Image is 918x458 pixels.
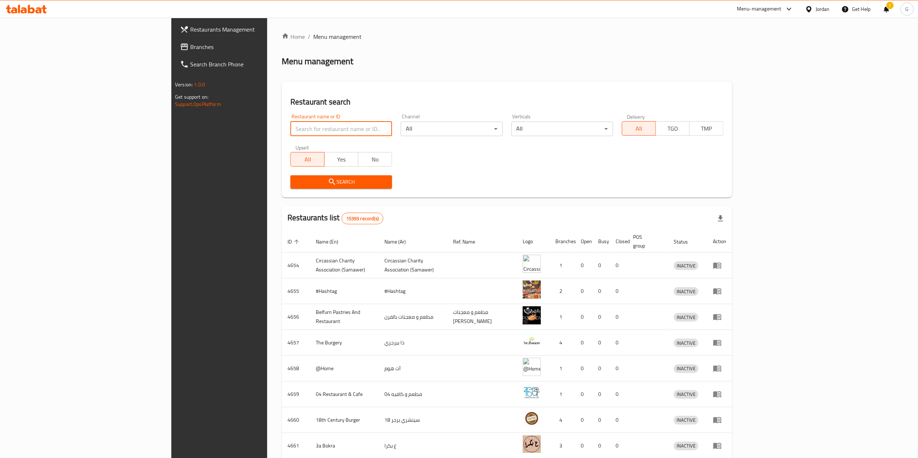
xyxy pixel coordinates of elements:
[379,356,447,381] td: آت هوم
[674,313,698,322] span: INACTIVE
[625,123,653,134] span: All
[905,5,909,13] span: G
[575,304,592,330] td: 0
[693,123,721,134] span: TMP
[713,416,726,424] div: Menu
[622,121,656,136] button: All
[592,304,610,330] td: 0
[713,261,726,270] div: Menu
[610,230,627,253] th: Closed
[659,123,687,134] span: TGO
[575,381,592,407] td: 0
[379,253,447,278] td: ​Circassian ​Charity ​Association​ (Samawer)
[282,32,732,41] nav: breadcrumb
[610,278,627,304] td: 0
[290,152,325,167] button: All
[523,435,541,453] img: 3a Bokra
[358,152,392,167] button: No
[674,237,697,246] span: Status
[175,99,221,109] a: Support.OpsPlatform
[610,356,627,381] td: 0
[550,278,575,304] td: 2
[592,381,610,407] td: 0
[310,381,379,407] td: 04 Restaurant & Cafe
[310,278,379,304] td: #Hashtag
[816,5,830,13] div: Jordan
[310,304,379,330] td: Belfurn Pastries And Restaurant
[674,287,698,296] span: INACTIVE
[713,287,726,295] div: Menu
[401,122,502,136] div: All
[674,364,698,373] span: INACTIVE
[674,262,698,270] span: INACTIVE
[384,237,415,246] span: Name (Ar)
[313,32,362,41] span: Menu management
[523,255,541,273] img: ​Circassian ​Charity ​Association​ (Samawer)
[310,330,379,356] td: The Burgery
[713,390,726,398] div: Menu
[342,215,383,222] span: 15393 record(s)
[550,304,575,330] td: 1
[174,56,325,73] a: Search Branch Phone
[592,407,610,433] td: 0
[379,381,447,407] td: مطعم و كافيه 04
[517,230,550,253] th: Logo
[290,175,392,189] button: Search
[294,154,322,165] span: All
[379,304,447,330] td: مطعم و معجنات بالفرن
[379,278,447,304] td: #Hashtag
[633,233,659,250] span: POS group
[310,356,379,381] td: @Home
[627,114,645,119] label: Delivery
[575,407,592,433] td: 0
[296,177,386,187] span: Search
[610,330,627,356] td: 0
[592,278,610,304] td: 0
[575,356,592,381] td: 0
[327,154,355,165] span: Yes
[190,60,319,69] span: Search Branch Phone
[712,210,729,227] div: Export file
[575,230,592,253] th: Open
[674,339,698,347] span: INACTIVE
[674,261,698,270] div: INACTIVE
[592,253,610,278] td: 0
[610,253,627,278] td: 0
[592,356,610,381] td: 0
[190,25,319,34] span: Restaurants Management
[295,145,309,150] label: Upsell
[707,230,732,253] th: Action
[361,154,389,165] span: No
[656,121,690,136] button: TGO
[523,384,541,402] img: 04 Restaurant & Cafe
[610,381,627,407] td: 0
[324,152,358,167] button: Yes
[550,381,575,407] td: 1
[174,21,325,38] a: Restaurants Management
[550,356,575,381] td: 1
[523,332,541,350] img: The Burgery
[610,407,627,433] td: 0
[550,230,575,253] th: Branches
[550,407,575,433] td: 4
[310,407,379,433] td: 18th Century Burger
[550,253,575,278] td: 1
[575,278,592,304] td: 0
[610,304,627,330] td: 0
[674,416,698,425] div: INACTIVE
[174,38,325,56] a: Branches
[674,416,698,424] span: INACTIVE
[713,441,726,450] div: Menu
[290,122,392,136] input: Search for restaurant name or ID..
[674,390,698,398] span: INACTIVE
[194,80,205,89] span: 1.0.0
[287,237,301,246] span: ID
[575,253,592,278] td: 0
[592,330,610,356] td: 0
[316,237,348,246] span: Name (En)
[713,364,726,373] div: Menu
[523,409,541,428] img: 18th Century Burger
